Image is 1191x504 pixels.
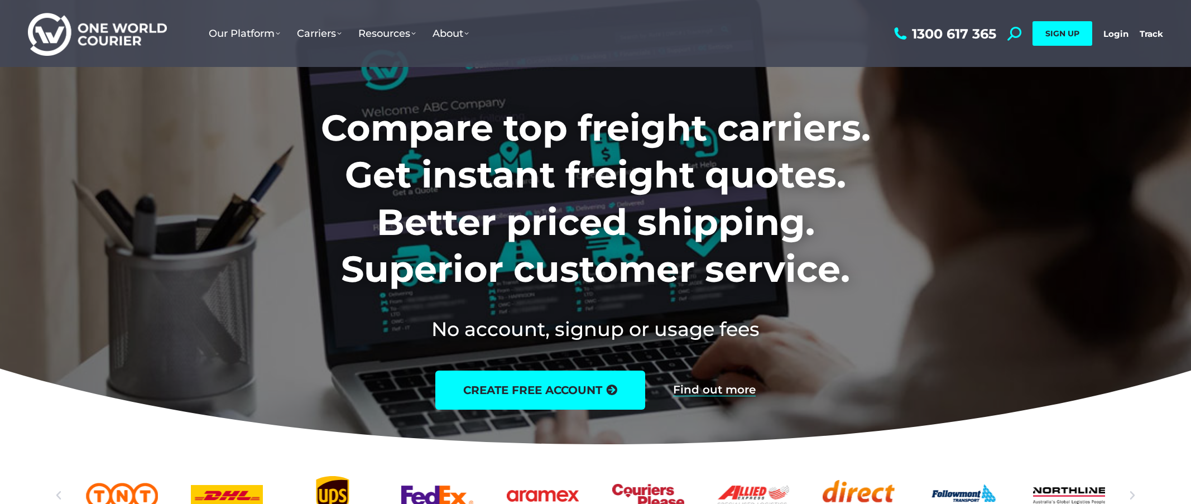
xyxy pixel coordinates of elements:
a: Track [1140,28,1163,39]
a: About [424,16,477,51]
span: Carriers [297,27,342,40]
a: Resources [350,16,424,51]
h1: Compare top freight carriers. Get instant freight quotes. Better priced shipping. Superior custom... [247,104,944,293]
a: Login [1103,28,1128,39]
a: create free account [435,371,645,410]
a: 1300 617 365 [891,27,996,41]
span: SIGN UP [1045,28,1079,39]
span: Resources [358,27,416,40]
a: SIGN UP [1032,21,1092,46]
a: Our Platform [200,16,289,51]
h2: No account, signup or usage fees [247,315,944,343]
span: About [433,27,469,40]
a: Carriers [289,16,350,51]
span: Our Platform [209,27,280,40]
a: Find out more [673,384,756,396]
img: One World Courier [28,11,167,56]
